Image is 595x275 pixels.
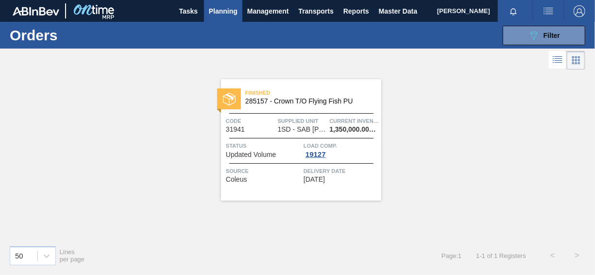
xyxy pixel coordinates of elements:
[214,79,381,201] a: statusFinished285157 - Crown T/O Flying Fish PUCode31941Supplied Unit1SD - SAB [PERSON_NAME]Curre...
[329,126,379,133] span: 1,350,000.000 EA
[226,141,301,151] span: Status
[226,176,247,183] span: Coleus
[226,116,275,126] span: Code
[329,116,379,126] span: Current inventory
[503,26,585,45] button: Filter
[379,5,417,17] span: Master Data
[223,93,236,105] img: status
[60,248,85,263] span: Lines per page
[13,7,59,16] img: TNhmsLtSVTkK8tSr43FrP2fwEKptu5GPRR3wAAAABJRU5ErkJggg==
[245,88,381,98] span: Finished
[178,5,199,17] span: Tasks
[226,151,276,158] span: Updated Volume
[278,126,326,133] span: 1SD - SAB Rosslyn Brewery
[567,51,585,69] div: Card Vision
[304,141,379,151] span: Load Comp.
[498,4,529,18] button: Notifications
[574,5,585,17] img: Logout
[304,166,379,176] span: Delivery Date
[10,30,143,41] h1: Orders
[15,252,23,260] div: 50
[343,5,369,17] span: Reports
[226,126,245,133] span: 31941
[299,5,334,17] span: Transports
[304,141,379,158] a: Load Comp.19127
[543,5,554,17] img: userActions
[442,252,461,259] span: Page : 1
[245,98,374,105] span: 285157 - Crown T/O Flying Fish PU
[247,5,289,17] span: Management
[304,176,325,183] span: 09/20/2025
[549,51,567,69] div: List Vision
[544,32,560,39] span: Filter
[226,166,301,176] span: Source
[476,252,526,259] span: 1 - 1 of 1 Registers
[541,243,565,268] button: <
[565,243,589,268] button: >
[304,151,328,158] div: 19127
[209,5,238,17] span: Planning
[278,116,327,126] span: Supplied Unit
